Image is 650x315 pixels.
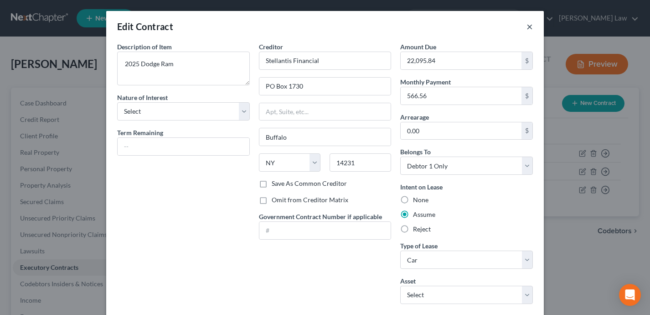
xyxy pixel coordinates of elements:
input: Apt, Suite, etc... [259,103,391,121]
input: Search creditor by name... [259,52,392,70]
label: Monthly Payment [400,77,451,87]
input: -- [118,138,249,155]
input: # [259,222,391,239]
label: Reject [413,225,431,234]
input: Enter city... [259,128,391,146]
label: Intent on Lease [400,182,443,192]
div: $ [521,52,532,69]
label: None [413,195,428,205]
label: Nature of Interest [117,93,168,102]
div: Edit Contract [117,20,173,33]
input: 0.00 [401,52,521,69]
label: Asset [400,276,416,286]
div: Open Intercom Messenger [619,284,641,306]
div: $ [521,122,532,140]
input: 0.00 [401,87,521,105]
div: $ [521,87,532,105]
label: Omit from Creditor Matrix [272,195,348,205]
label: Assume [413,210,435,219]
button: × [526,21,533,32]
input: Enter address... [259,78,391,95]
label: Arrearage [400,112,429,122]
span: Belongs To [400,148,431,156]
input: Enter zip.. [330,153,391,172]
label: Term Remaining [117,128,163,137]
label: Amount Due [400,42,436,52]
input: 0.00 [401,122,521,140]
span: Type of Lease [400,242,438,250]
span: Description of Item [117,43,172,51]
span: Creditor [259,43,283,51]
label: Save As Common Creditor [272,179,347,188]
label: Government Contract Number if applicable [259,212,382,221]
